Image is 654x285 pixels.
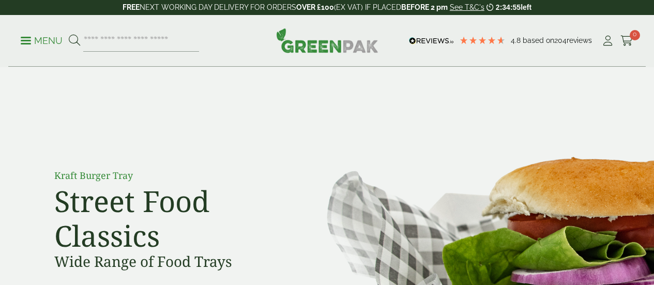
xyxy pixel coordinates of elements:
strong: OVER £100 [296,3,334,11]
p: Kraft Burger Tray [54,169,287,183]
span: reviews [567,36,592,44]
span: 204 [554,36,567,44]
span: left [521,3,531,11]
span: 4.8 [511,36,523,44]
h2: Street Food Classics [54,184,287,253]
div: 4.79 Stars [459,36,506,45]
strong: BEFORE 2 pm [401,3,448,11]
img: GreenPak Supplies [276,28,378,53]
p: Menu [21,35,63,47]
span: 0 [630,30,640,40]
span: 2:34:55 [496,3,521,11]
span: Based on [523,36,554,44]
i: My Account [601,36,614,46]
a: 0 [620,33,633,49]
strong: FREE [123,3,140,11]
img: REVIEWS.io [409,37,454,44]
a: Menu [21,35,63,45]
i: Cart [620,36,633,46]
a: See T&C's [450,3,484,11]
h3: Wide Range of Food Trays [54,253,287,271]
